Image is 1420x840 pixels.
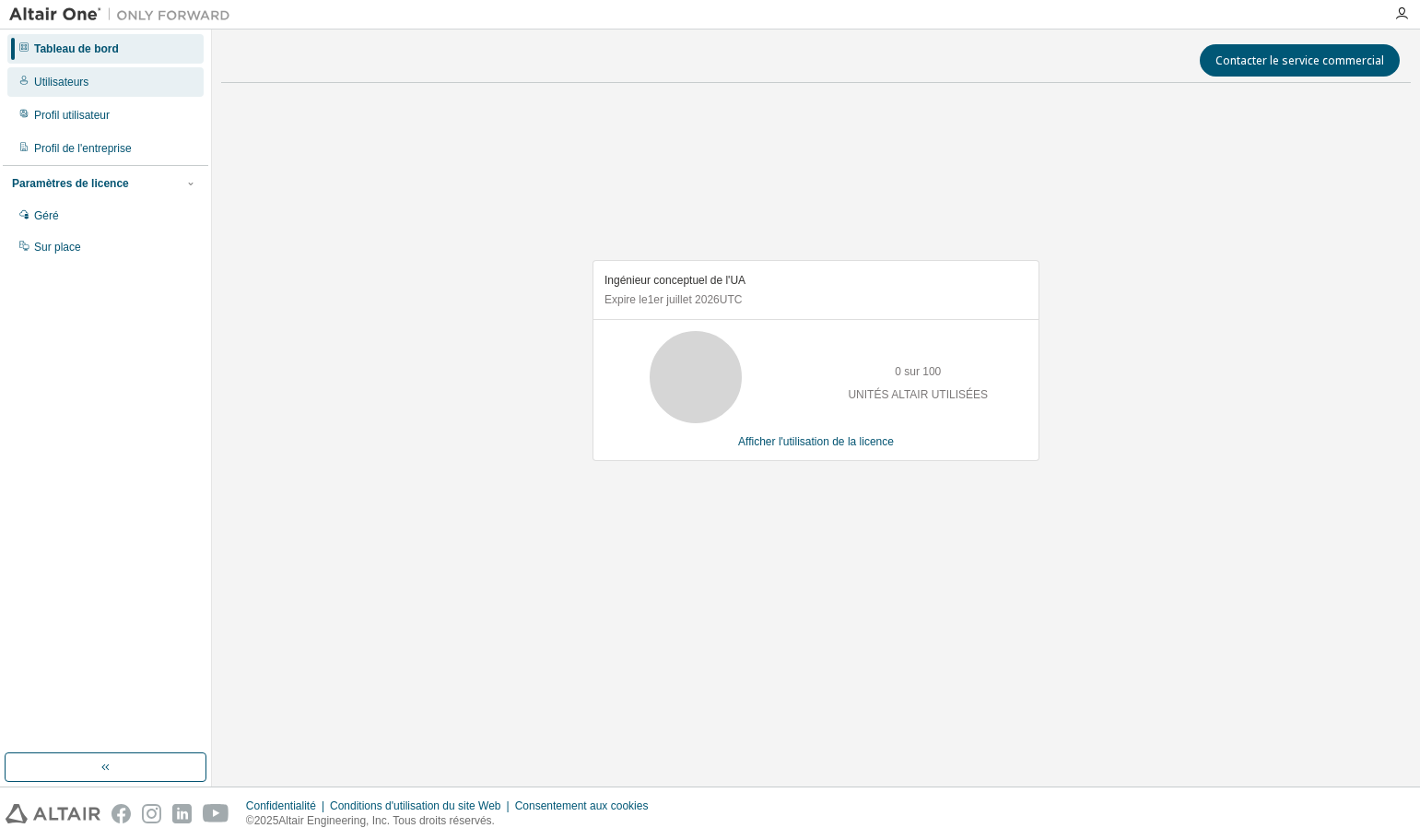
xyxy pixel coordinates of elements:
font: Expire le [604,293,648,306]
font: Afficher l'utilisation de la licence [738,435,894,448]
font: Paramètres de licence [12,177,129,190]
font: Contacter le service commercial [1215,53,1384,68]
font: Géré [34,209,59,222]
font: Conditions d'utilisation du site Web [330,799,501,812]
font: © [246,814,254,827]
img: linkedin.svg [172,804,192,823]
font: Ingénieur conceptuel de l'UA [604,274,745,287]
font: Consentement aux cookies [515,799,649,812]
img: youtube.svg [203,804,229,823]
font: UNITÉS ALTAIR UTILISÉES [848,388,988,401]
font: Tableau de bord [34,42,119,55]
font: Utilisateurs [34,76,88,89]
img: Altaïr Un [9,6,240,24]
button: Contacter le service commercial [1200,44,1400,77]
font: Confidentialité [246,799,316,812]
font: Profil utilisateur [34,109,110,122]
img: instagram.svg [142,804,161,823]
font: Altair Engineering, Inc. Tous droits réservés. [278,814,495,827]
font: 1er juillet 2026 [648,293,720,306]
font: Sur place [34,241,81,254]
font: 0 sur 100 [895,365,941,378]
font: UTC [720,293,743,306]
img: altair_logo.svg [6,804,100,823]
font: 2025 [254,814,279,827]
font: Profil de l'entreprise [34,142,132,155]
img: facebook.svg [111,804,131,823]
